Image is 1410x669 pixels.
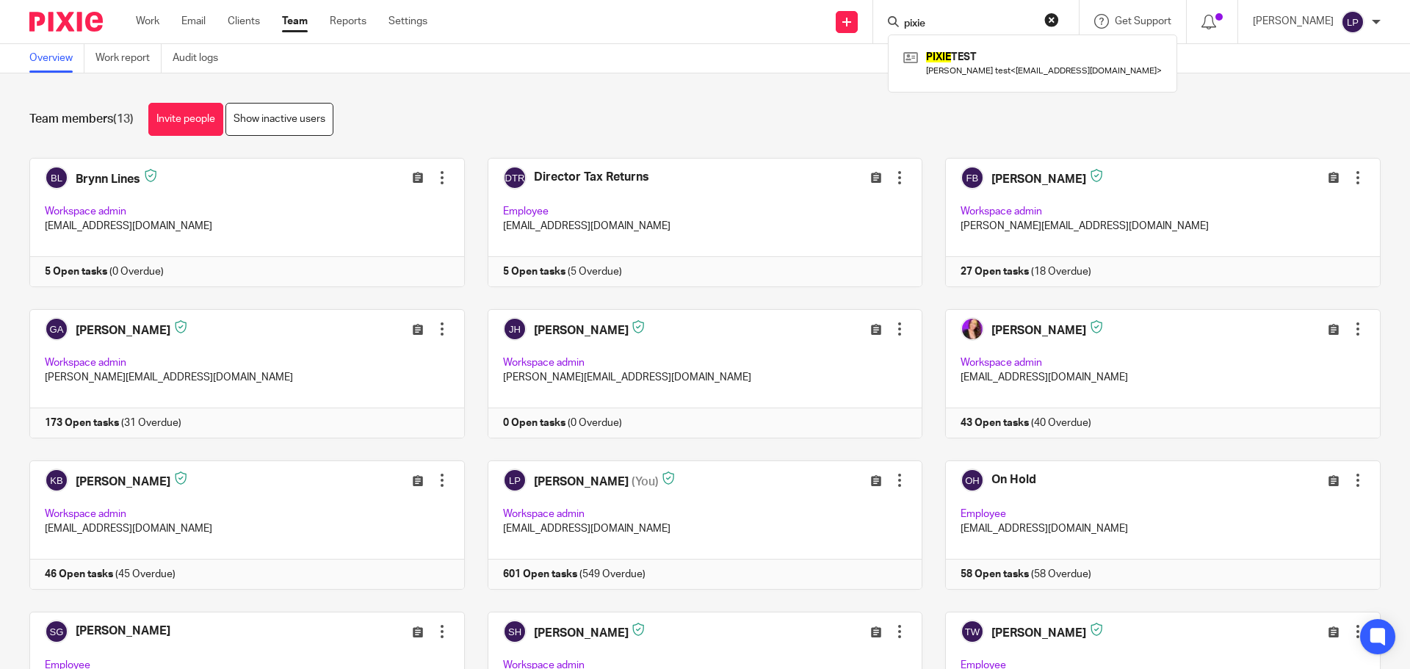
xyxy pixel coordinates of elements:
a: Work report [95,44,162,73]
h1: Team members [29,112,134,127]
span: (13) [113,113,134,125]
a: Audit logs [173,44,229,73]
a: Invite people [148,103,223,136]
a: Reports [330,14,366,29]
p: [PERSON_NAME] [1253,14,1334,29]
a: Email [181,14,206,29]
a: Show inactive users [225,103,333,136]
a: Clients [228,14,260,29]
a: Work [136,14,159,29]
a: Settings [388,14,427,29]
img: svg%3E [1341,10,1364,34]
a: Overview [29,44,84,73]
img: Pixie [29,12,103,32]
input: Search [903,18,1035,31]
span: Get Support [1115,16,1171,26]
a: Team [282,14,308,29]
button: Clear [1044,12,1059,27]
